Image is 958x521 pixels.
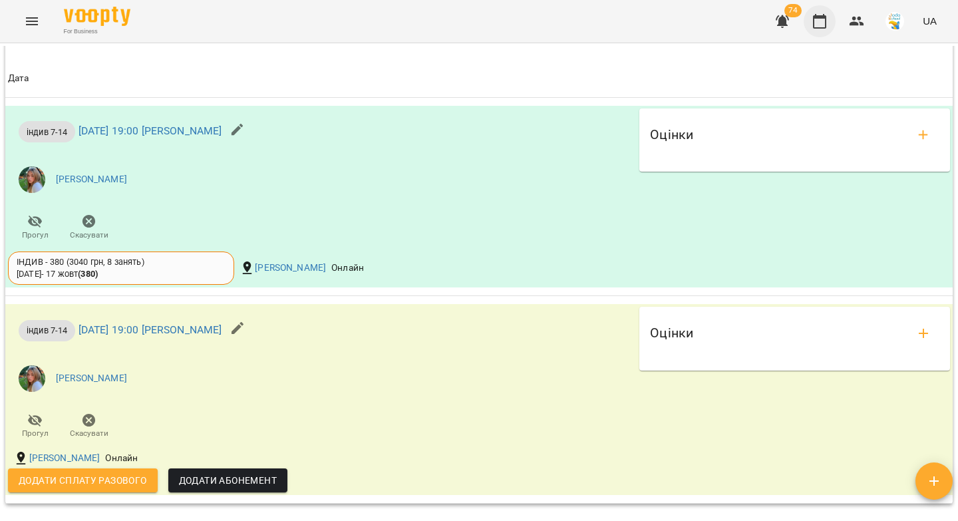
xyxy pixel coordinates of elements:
span: For Business [64,27,130,36]
button: Додати сплату разового [8,468,158,492]
a: [PERSON_NAME] [56,372,127,385]
b: ( 380 ) [78,269,98,279]
div: ІНДИВ - 380 (3040 грн, 8 занять)[DATE]- 17 жовт(380) [8,252,234,285]
span: UA [923,14,937,28]
span: індив 7-14 [19,324,75,337]
button: UA [917,9,942,33]
span: Прогул [22,428,49,439]
img: Voopty Logo [64,7,130,26]
a: [PERSON_NAME] [255,261,326,275]
h6: Оцінки [650,124,693,145]
a: [PERSON_NAME] [56,173,127,186]
button: add evaluations [907,119,939,151]
span: Додати сплату разового [19,472,147,488]
span: Дата [8,71,950,87]
span: 74 [784,4,802,17]
button: Додати Абонемент [168,468,287,492]
img: 0de24c2073d7837a7e802882f992dddb.jpg [19,166,45,193]
span: Додати Абонемент [179,472,277,488]
div: Онлайн [329,259,367,277]
a: [DATE] 19:00 [PERSON_NAME] [79,323,222,336]
span: індив 7-14 [19,126,75,138]
button: Скасувати [62,209,116,246]
h6: Оцінки [650,323,693,343]
button: Скасувати [62,408,116,445]
button: Прогул [8,408,62,445]
div: ІНДИВ - 380 (3040 грн, 8 занять) [17,256,226,268]
div: Sort [8,71,29,87]
button: Menu [16,5,48,37]
a: [PERSON_NAME] [29,452,100,465]
span: Скасувати [70,428,108,439]
button: add evaluations [907,317,939,349]
div: [DATE] - 17 жовт [17,268,98,280]
div: Дата [8,71,29,87]
button: Прогул [8,209,62,246]
a: [DATE] 19:00 [PERSON_NAME] [79,125,222,138]
span: Скасувати [70,230,108,241]
img: 0de24c2073d7837a7e802882f992dddb.jpg [19,365,45,392]
span: Прогул [22,230,49,241]
div: Онлайн [102,449,140,468]
img: 38072b7c2e4bcea27148e267c0c485b2.jpg [885,12,904,31]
